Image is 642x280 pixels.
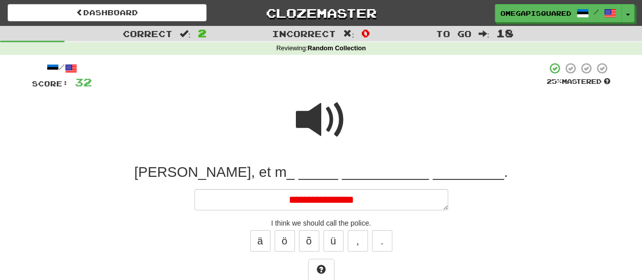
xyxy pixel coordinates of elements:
[75,76,92,88] span: 32
[372,230,392,252] button: .
[496,27,514,39] span: 18
[594,8,599,15] span: /
[361,27,370,39] span: 0
[299,230,319,252] button: õ
[32,62,92,75] div: /
[343,29,354,38] span: :
[222,4,421,22] a: Clozemaster
[8,4,207,21] a: Dashboard
[198,27,207,39] span: 2
[123,28,173,39] span: Correct
[547,77,562,85] span: 25 %
[275,230,295,252] button: ö
[495,4,622,22] a: OmegaPiSquared /
[180,29,191,38] span: :
[348,230,368,252] button: ,
[32,218,611,228] div: I think we should call the police.
[323,230,344,252] button: ü
[308,45,366,52] strong: Random Collection
[32,163,611,181] div: [PERSON_NAME], et m_ _____ ___________ _________.
[500,9,571,18] span: OmegaPiSquared
[32,79,69,88] span: Score:
[272,28,336,39] span: Incorrect
[250,230,271,252] button: ä
[547,77,611,86] div: Mastered
[435,28,471,39] span: To go
[478,29,489,38] span: :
